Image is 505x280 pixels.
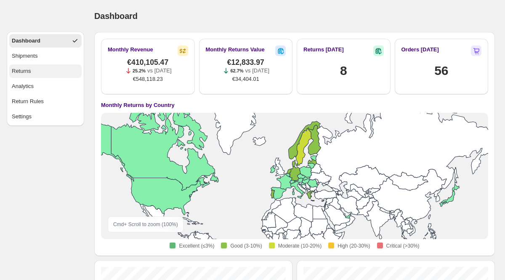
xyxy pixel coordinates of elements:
h2: Returns [DATE] [303,45,344,54]
span: Critical (>30%) [386,243,420,249]
button: Return Rules [9,95,82,108]
span: 25.2% [133,68,146,73]
h1: 56 [434,62,448,79]
h2: Monthly Returns Value [206,45,265,54]
span: €548,118.23 [133,75,163,83]
p: vs [DATE] [245,67,270,75]
button: Shipments [9,49,82,63]
button: Dashboard [9,34,82,48]
span: €12,833.97 [227,58,264,67]
h2: Orders [DATE] [401,45,439,54]
button: Returns [9,64,82,78]
div: Return Rules [12,97,44,106]
div: Dashboard [12,37,40,45]
div: Cmd + Scroll to zoom ( 100 %) [108,216,183,232]
div: Analytics [12,82,34,91]
div: Shipments [12,52,37,60]
span: Good (3-10%) [230,243,262,249]
h4: Monthly Returns by Country [101,101,175,109]
div: Returns [12,67,31,75]
span: High (20-30%) [338,243,370,249]
div: Settings [12,112,32,121]
button: Analytics [9,80,82,93]
h1: 8 [340,62,347,79]
span: Moderate (10-20%) [278,243,322,249]
span: Excellent (≤3%) [179,243,214,249]
h2: Monthly Revenue [108,45,153,54]
span: 62.7% [230,68,243,73]
button: Settings [9,110,82,123]
p: vs [DATE] [147,67,172,75]
span: €34,404.01 [232,75,259,83]
span: Dashboard [94,11,138,21]
span: €410,105.47 [127,58,168,67]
